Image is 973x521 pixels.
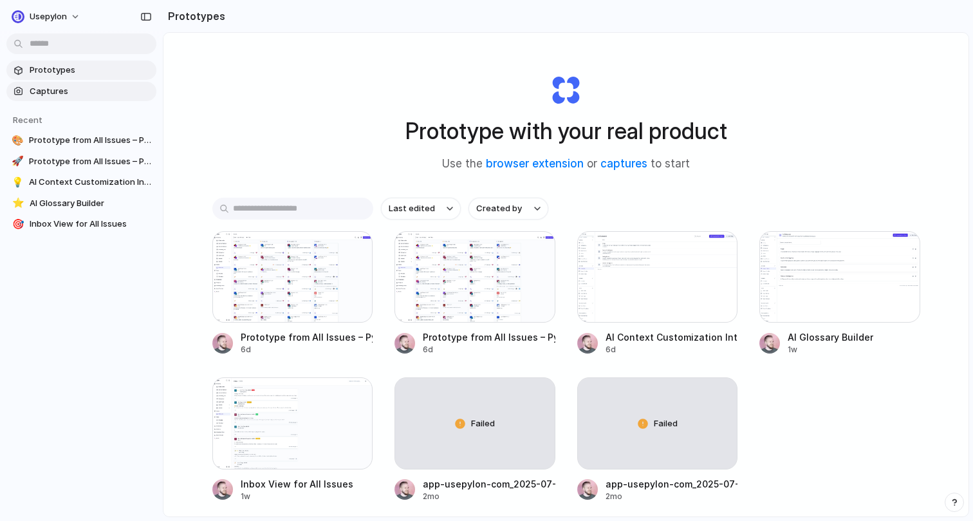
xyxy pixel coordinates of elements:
[6,131,156,150] a: 🎨Prototype from All Issues – Pylon
[394,231,555,355] a: Prototype from All Issues – PylonPrototype from All Issues – Pylon6d
[6,214,156,234] a: 🎯Inbox View for All Issues
[30,197,151,210] span: AI Glossary Builder
[13,115,42,125] span: Recent
[29,134,151,147] span: Prototype from All Issues – Pylon
[606,491,738,502] div: 2mo
[29,155,151,168] span: Prototype from All Issues – Pylon
[759,231,920,355] a: AI Glossary BuilderAI Glossary Builder1w
[12,134,24,147] div: 🎨
[6,6,87,27] button: usepylon
[476,202,522,215] span: Created by
[6,152,156,171] a: 🚀Prototype from All Issues – Pylon
[423,330,555,344] div: Prototype from All Issues – Pylon
[30,218,151,231] span: Inbox View for All Issues
[423,344,555,355] div: 6d
[486,157,584,170] a: browser extension
[6,61,156,80] a: Prototypes
[12,176,24,189] div: 💡
[442,156,690,173] span: Use the or to start
[606,330,738,344] div: AI Context Customization Interface
[241,491,353,502] div: 1w
[241,344,373,355] div: 6d
[381,198,461,220] button: Last edited
[389,202,435,215] span: Last edited
[241,330,373,344] div: Prototype from All Issues – Pylon
[12,218,24,231] div: 🎯
[241,477,353,491] div: Inbox View for All Issues
[212,377,373,502] a: Inbox View for All IssuesInbox View for All Issues1w
[29,176,151,189] span: AI Context Customization Interface
[12,155,24,168] div: 🚀
[405,114,727,148] h1: Prototype with your real product
[577,231,738,355] a: AI Context Customization InterfaceAI Context Customization Interface6d
[606,477,738,491] div: app-usepylon-com_2025-07-28T21-12
[30,85,151,98] span: Captures
[600,157,647,170] a: captures
[788,330,873,344] div: AI Glossary Builder
[468,198,548,220] button: Created by
[577,377,738,502] a: Failedapp-usepylon-com_2025-07-28T21-122mo
[6,82,156,101] a: Captures
[212,231,373,355] a: Prototype from All Issues – PylonPrototype from All Issues – Pylon6d
[394,377,555,502] a: Failedapp-usepylon-com_2025-07-28T21-132mo
[606,344,738,355] div: 6d
[163,8,225,24] h2: Prototypes
[6,173,156,192] a: 💡AI Context Customization Interface
[6,194,156,213] a: ⭐AI Glossary Builder
[788,344,873,355] div: 1w
[423,491,555,502] div: 2mo
[30,64,151,77] span: Prototypes
[471,417,495,430] span: Failed
[654,417,678,430] span: Failed
[423,477,555,491] div: app-usepylon-com_2025-07-28T21-13
[30,10,67,23] span: usepylon
[12,197,24,210] div: ⭐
